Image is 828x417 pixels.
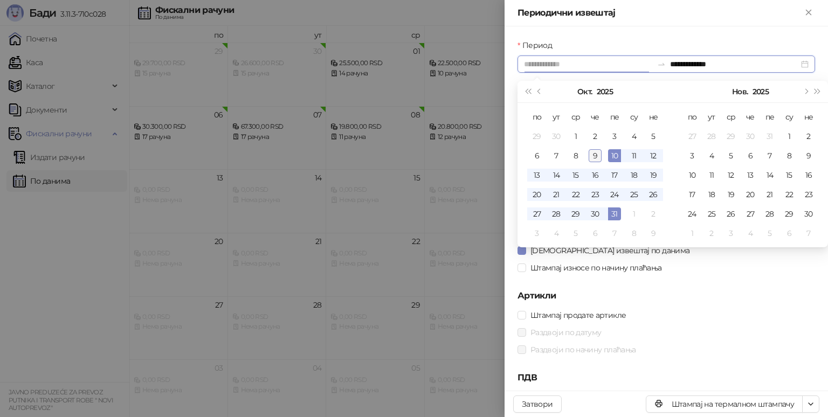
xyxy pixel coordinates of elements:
[724,169,737,182] div: 12
[799,81,811,102] button: Следећи месец (PageDown)
[585,224,605,243] td: 2025-11-06
[744,130,757,143] div: 30
[530,169,543,182] div: 13
[627,188,640,201] div: 25
[569,149,582,162] div: 8
[566,146,585,165] td: 2025-10-08
[682,146,702,165] td: 2025-11-03
[783,188,796,201] div: 22
[721,204,741,224] td: 2025-11-26
[589,188,602,201] div: 23
[517,39,558,51] label: Период
[526,309,630,321] span: Штампај продате артикле
[550,130,563,143] div: 30
[624,146,644,165] td: 2025-10-11
[682,224,702,243] td: 2025-12-01
[644,127,663,146] td: 2025-10-05
[605,107,624,127] th: пе
[702,204,721,224] td: 2025-11-25
[779,146,799,165] td: 2025-11-08
[566,165,585,185] td: 2025-10-15
[686,188,699,201] div: 17
[705,149,718,162] div: 4
[657,60,666,68] span: swap-right
[624,107,644,127] th: су
[763,207,776,220] div: 28
[686,227,699,240] div: 1
[624,185,644,204] td: 2025-10-25
[569,169,582,182] div: 15
[686,130,699,143] div: 27
[527,107,547,127] th: по
[799,127,818,146] td: 2025-11-02
[760,204,779,224] td: 2025-11-28
[705,207,718,220] div: 25
[589,227,602,240] div: 6
[763,130,776,143] div: 31
[547,185,566,204] td: 2025-10-21
[517,289,815,302] h5: Артикли
[524,58,653,70] input: Период
[779,204,799,224] td: 2025-11-29
[624,224,644,243] td: 2025-11-08
[550,149,563,162] div: 7
[627,149,640,162] div: 11
[605,185,624,204] td: 2025-10-24
[779,107,799,127] th: су
[608,130,621,143] div: 3
[724,130,737,143] div: 29
[799,107,818,127] th: не
[744,169,757,182] div: 13
[799,204,818,224] td: 2025-11-30
[547,107,566,127] th: ут
[566,224,585,243] td: 2025-11-05
[741,224,760,243] td: 2025-12-04
[682,204,702,224] td: 2025-11-24
[550,169,563,182] div: 14
[744,227,757,240] div: 4
[550,227,563,240] div: 4
[702,107,721,127] th: ут
[647,207,660,220] div: 2
[741,127,760,146] td: 2025-10-30
[522,81,534,102] button: Претходна година (Control + left)
[702,165,721,185] td: 2025-11-11
[721,107,741,127] th: ср
[547,224,566,243] td: 2025-11-04
[589,149,602,162] div: 9
[605,127,624,146] td: 2025-10-03
[760,107,779,127] th: пе
[799,224,818,243] td: 2025-12-07
[585,146,605,165] td: 2025-10-09
[763,149,776,162] div: 7
[526,344,640,356] span: Раздвоји по начину плаћања
[644,185,663,204] td: 2025-10-26
[647,188,660,201] div: 26
[513,395,562,413] button: Затвори
[724,227,737,240] div: 3
[585,185,605,204] td: 2025-10-23
[627,207,640,220] div: 1
[530,188,543,201] div: 20
[741,107,760,127] th: че
[605,146,624,165] td: 2025-10-10
[682,127,702,146] td: 2025-10-27
[721,127,741,146] td: 2025-10-29
[682,185,702,204] td: 2025-11-17
[721,146,741,165] td: 2025-11-05
[534,81,546,102] button: Претходни месец (PageUp)
[566,127,585,146] td: 2025-10-01
[647,130,660,143] div: 5
[779,185,799,204] td: 2025-11-22
[530,149,543,162] div: 6
[760,165,779,185] td: 2025-11-14
[682,107,702,127] th: по
[802,149,815,162] div: 9
[585,107,605,127] th: че
[705,130,718,143] div: 28
[569,227,582,240] div: 5
[779,165,799,185] td: 2025-11-15
[547,146,566,165] td: 2025-10-07
[527,185,547,204] td: 2025-10-20
[802,227,815,240] div: 7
